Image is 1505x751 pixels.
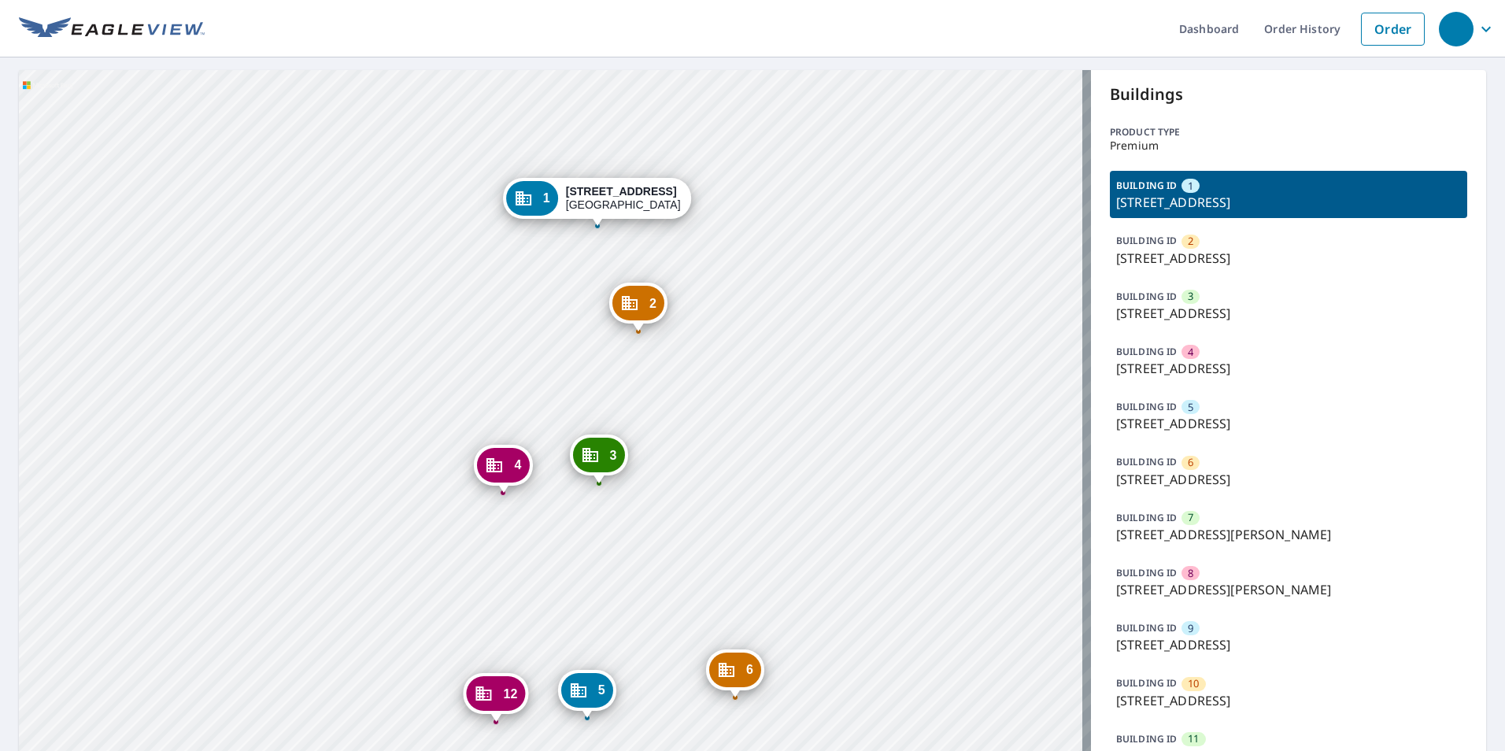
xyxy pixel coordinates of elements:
[1116,455,1177,468] p: BUILDING ID
[1116,359,1461,378] p: [STREET_ADDRESS]
[1188,510,1193,525] span: 7
[1110,139,1467,152] p: Premium
[1116,732,1177,745] p: BUILDING ID
[514,459,521,471] span: 4
[649,298,656,309] span: 2
[1116,635,1461,654] p: [STREET_ADDRESS]
[1116,511,1177,524] p: BUILDING ID
[1116,566,1177,579] p: BUILDING ID
[1188,455,1193,470] span: 6
[1110,125,1467,139] p: Product type
[1116,290,1177,303] p: BUILDING ID
[1188,234,1193,249] span: 2
[504,688,518,700] span: 12
[558,670,616,719] div: Dropped pin, building 5, Commercial property, 7045 S Harrison Hills Dr La Vista, NE 68128
[1116,470,1461,489] p: [STREET_ADDRESS]
[1116,525,1461,544] p: [STREET_ADDRESS][PERSON_NAME]
[1116,414,1461,433] p: [STREET_ADDRESS]
[1188,345,1193,360] span: 4
[566,185,677,198] strong: [STREET_ADDRESS]
[706,649,764,698] div: Dropped pin, building 6, Commercial property, 7045 S Harrison Hills Dr La Vista, NE 68128
[1116,304,1461,323] p: [STREET_ADDRESS]
[503,178,692,227] div: Dropped pin, building 1, Commercial property, 6949 S Harrison Hills Dr La Vista, NE 68128
[1116,193,1461,212] p: [STREET_ADDRESS]
[1188,566,1193,581] span: 8
[1116,621,1177,634] p: BUILDING ID
[1116,234,1177,247] p: BUILDING ID
[1116,580,1461,599] p: [STREET_ADDRESS][PERSON_NAME]
[1116,179,1177,192] p: BUILDING ID
[1188,731,1199,746] span: 11
[598,684,605,696] span: 5
[19,17,205,41] img: EV Logo
[1116,676,1177,690] p: BUILDING ID
[1116,345,1177,358] p: BUILDING ID
[609,449,616,461] span: 3
[1188,621,1193,636] span: 9
[746,664,753,675] span: 6
[566,185,681,212] div: [GEOGRAPHIC_DATA]
[1188,676,1199,691] span: 10
[1188,400,1193,415] span: 5
[543,192,550,204] span: 1
[1116,691,1461,710] p: [STREET_ADDRESS]
[1110,83,1467,106] p: Buildings
[1361,13,1425,46] a: Order
[464,673,529,722] div: Dropped pin, building 12, Commercial property, 7078 S Harrison Hills Dr La Vista, NE 68128
[1116,400,1177,413] p: BUILDING ID
[1188,179,1193,194] span: 1
[474,445,532,494] div: Dropped pin, building 4, Commercial property, 7004 S Harrison Hills Dr La Vista, NE 68128
[1188,289,1193,304] span: 3
[569,435,627,483] div: Dropped pin, building 3, Commercial property, 7009 S Harrison Hills Dr La Vista, NE 68128
[1116,249,1461,268] p: [STREET_ADDRESS]
[609,283,667,331] div: Dropped pin, building 2, Commercial property, 6915 S Harrison Hills Dr La Vista, NE 68128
